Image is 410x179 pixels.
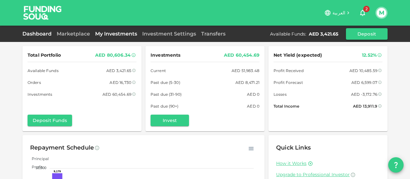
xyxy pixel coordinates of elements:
span: Past due (31-90) [151,91,182,98]
div: 12.52% [362,51,377,59]
button: question [388,157,404,173]
button: M [377,8,386,18]
div: AED 3,421.65 [309,31,338,37]
a: Marketplace [54,31,93,37]
a: Upgrade to Professional Investor [276,172,380,178]
span: Current [151,67,166,74]
div: AED 80,606.34 [95,51,131,59]
tspan: 10,000 [36,166,46,170]
div: AED 51,983.48 [232,67,259,74]
div: Repayment Schedule [30,143,94,153]
span: Quick Links [276,144,311,151]
span: Net Yield (expected) [274,51,322,59]
div: AED 10,485.59 [349,67,377,74]
span: Available Funds [28,67,59,74]
div: AED 6,599.07 [351,79,377,86]
span: Profit Forecast [274,79,303,86]
span: Total Income [274,103,299,110]
a: How it Works [276,160,307,167]
a: Dashboard [22,31,54,37]
span: Investments [28,91,52,98]
div: AED 60,454.69 [102,91,131,98]
div: AED 8,471.21 [235,79,259,86]
a: Investment Settings [140,31,199,37]
div: AED 13,911.9 [353,103,377,110]
div: AED 16,730 [110,79,131,86]
div: AED 3,421.65 [106,67,131,74]
div: AED 60,454.69 [224,51,259,59]
span: Profit [27,165,43,169]
span: Past due (5-30) [151,79,180,86]
div: AED 0 [247,103,259,110]
button: Deposit [346,28,388,40]
button: Deposit Funds [28,115,72,126]
span: Past due (90+) [151,103,179,110]
button: 2 [356,6,369,19]
span: Orders [28,79,41,86]
a: My Investments [93,31,140,37]
button: Invest [151,115,189,126]
a: Transfers [199,31,228,37]
span: Investments [151,51,180,59]
span: العربية [332,10,345,16]
span: Total Portfolio [28,51,61,59]
div: Available Funds : [270,31,306,37]
span: Principal [27,156,49,161]
div: AED -3,172.76 [351,91,377,98]
span: 2 [363,6,370,12]
span: Profit Received [274,67,304,74]
div: AED 0 [247,91,259,98]
span: Losses [274,91,287,98]
span: Upgrade to Professional Investor [276,172,350,177]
